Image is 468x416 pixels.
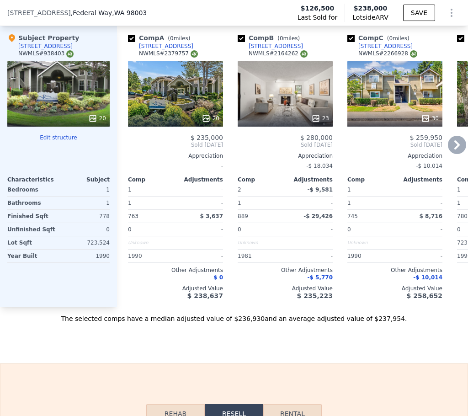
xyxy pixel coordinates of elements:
[358,50,417,58] div: NWMLS # 2266928
[298,13,338,22] span: Last Sold for
[308,274,333,281] span: -$ 5,770
[202,114,219,123] div: 20
[128,236,174,249] div: Unknown
[383,35,413,42] span: ( miles)
[128,267,223,274] div: Other Adjustments
[457,213,468,219] span: 780
[60,250,110,262] div: 1990
[177,250,223,262] div: -
[389,35,393,42] span: 0
[280,35,283,42] span: 0
[457,187,461,193] span: 1
[7,210,57,223] div: Finished Sqft
[112,9,147,16] span: , WA 98003
[7,197,57,209] div: Bathrooms
[128,285,223,292] div: Adjusted Value
[238,226,241,233] span: 0
[410,50,417,58] img: NWMLS Logo
[7,176,58,183] div: Characteristics
[18,50,74,58] div: NWMLS # 938403
[175,176,223,183] div: Adjustments
[128,33,194,43] div: Comp A
[7,8,71,17] span: [STREET_ADDRESS]
[187,292,223,299] span: $ 238,637
[128,250,174,262] div: 1990
[306,163,333,169] span: -$ 18,034
[301,4,335,13] span: $126,500
[177,223,223,236] div: -
[128,213,138,219] span: 763
[410,134,442,141] span: $ 259,950
[128,197,174,209] div: 1
[347,197,393,209] div: 1
[164,35,194,42] span: ( miles)
[238,187,241,193] span: 2
[7,223,57,236] div: Unfinished Sqft
[7,183,57,196] div: Bedrooms
[128,187,132,193] span: 1
[287,197,333,209] div: -
[128,226,132,233] span: 0
[177,197,223,209] div: -
[287,236,333,249] div: -
[287,223,333,236] div: -
[128,160,223,172] div: -
[238,267,333,274] div: Other Adjustments
[60,236,110,249] div: 723,524
[421,114,439,123] div: 30
[238,141,333,149] span: Sold [DATE]
[7,236,57,249] div: Lot Sqft
[139,43,193,50] div: [STREET_ADDRESS]
[347,33,413,43] div: Comp C
[416,163,442,169] span: -$ 10,014
[457,226,461,233] span: 0
[420,213,442,219] span: $ 8,716
[238,152,333,160] div: Appreciation
[397,223,442,236] div: -
[128,152,223,160] div: Appreciation
[238,176,285,183] div: Comp
[352,13,388,22] span: Lotside ARV
[249,43,303,50] div: [STREET_ADDRESS]
[347,285,442,292] div: Adjusted Value
[347,176,395,183] div: Comp
[285,176,333,183] div: Adjustments
[60,210,110,223] div: 778
[213,274,223,281] span: $ 0
[60,183,110,196] div: 1
[60,197,110,209] div: 1
[300,134,333,141] span: $ 280,000
[358,43,413,50] div: [STREET_ADDRESS]
[297,292,333,299] span: $ 235,223
[7,33,79,43] div: Subject Property
[71,8,147,17] span: , Federal Way
[18,43,73,50] div: [STREET_ADDRESS]
[311,114,329,123] div: 23
[249,50,308,58] div: NWMLS # 2164262
[274,35,303,42] span: ( miles)
[88,114,106,123] div: 20
[7,250,57,262] div: Year Built
[238,285,333,292] div: Adjusted Value
[191,50,198,58] img: NWMLS Logo
[128,141,223,149] span: Sold [DATE]
[397,183,442,196] div: -
[347,267,442,274] div: Other Adjustments
[347,141,442,149] span: Sold [DATE]
[300,50,308,58] img: NWMLS Logo
[58,176,110,183] div: Subject
[347,250,393,262] div: 1990
[287,250,333,262] div: -
[397,250,442,262] div: -
[238,236,283,249] div: Unknown
[60,223,110,236] div: 0
[238,250,283,262] div: 1981
[347,236,393,249] div: Unknown
[238,43,303,50] a: [STREET_ADDRESS]
[7,134,110,141] button: Edit structure
[347,152,442,160] div: Appreciation
[397,236,442,249] div: -
[139,50,198,58] div: NWMLS # 2379757
[177,183,223,196] div: -
[413,274,442,281] span: -$ 10,014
